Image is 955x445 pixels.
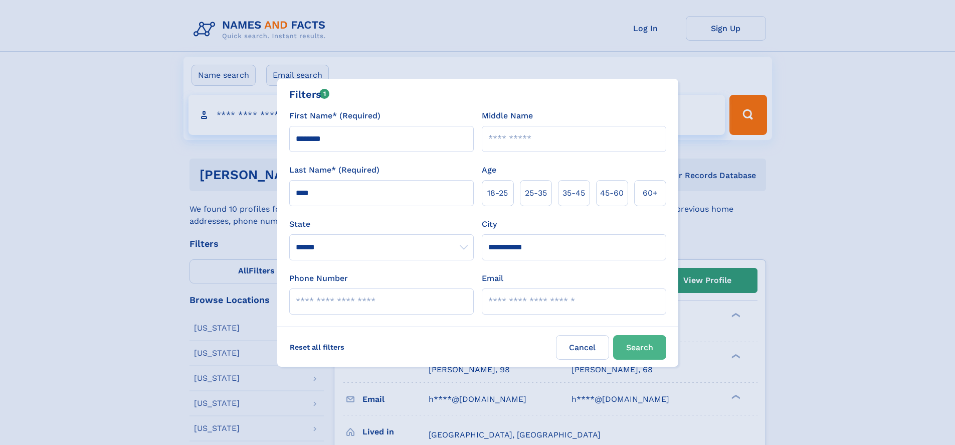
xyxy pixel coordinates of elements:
[525,187,547,199] span: 25‑35
[289,218,474,230] label: State
[613,335,666,360] button: Search
[289,87,330,102] div: Filters
[643,187,658,199] span: 60+
[482,110,533,122] label: Middle Name
[487,187,508,199] span: 18‑25
[283,335,351,359] label: Reset all filters
[289,272,348,284] label: Phone Number
[562,187,585,199] span: 35‑45
[600,187,624,199] span: 45‑60
[289,110,380,122] label: First Name* (Required)
[482,164,496,176] label: Age
[482,272,503,284] label: Email
[289,164,379,176] label: Last Name* (Required)
[556,335,609,360] label: Cancel
[482,218,497,230] label: City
